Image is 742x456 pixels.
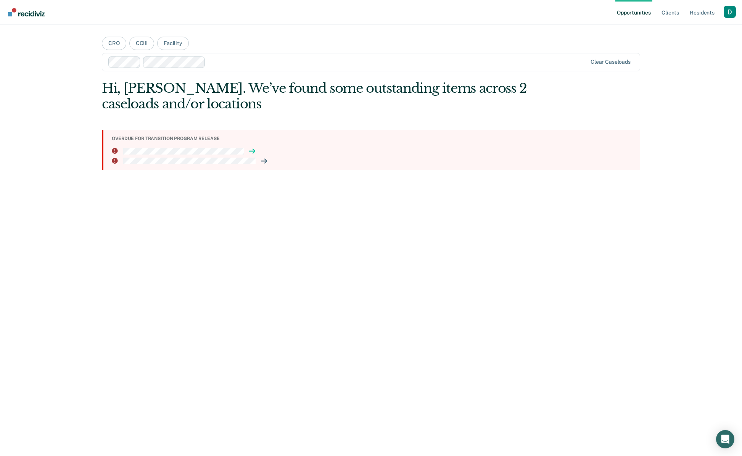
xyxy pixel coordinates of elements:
button: Facility [157,37,189,50]
div: Open Intercom Messenger [716,430,734,448]
img: Recidiviz [8,8,45,16]
button: CRO [102,37,126,50]
div: Hi, [PERSON_NAME]. We’ve found some outstanding items across 2 caseloads and/or locations [102,81,533,112]
button: Profile dropdown button [724,6,736,18]
button: COIII [129,37,154,50]
div: Clear caseloads [591,59,631,65]
div: Overdue for transition program release [112,136,634,141]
